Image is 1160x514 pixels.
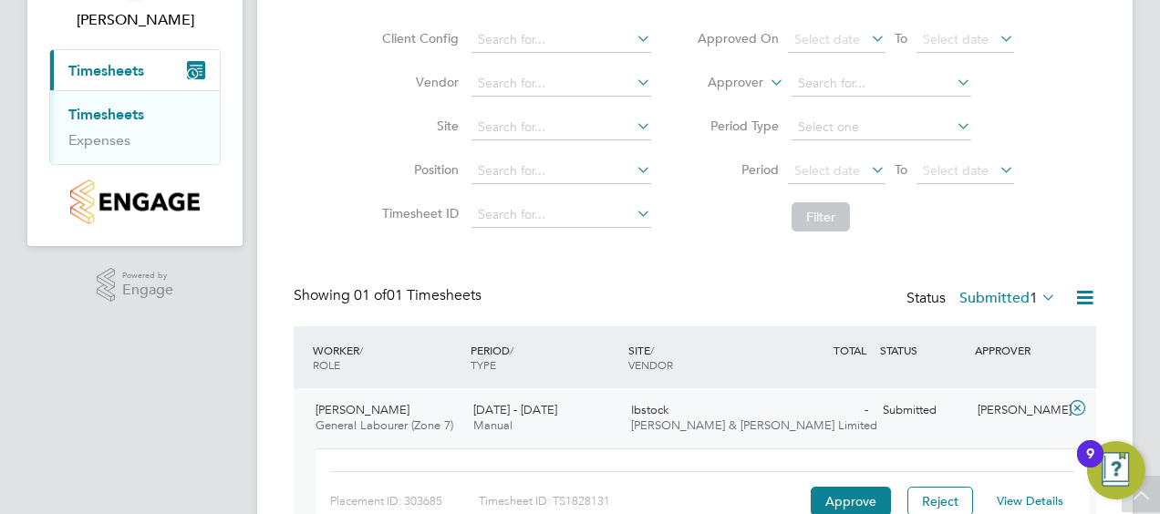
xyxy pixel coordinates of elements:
span: TYPE [471,357,496,372]
a: Timesheets [68,106,144,123]
span: Engage [122,283,173,298]
label: Approver [681,74,763,92]
input: Search for... [792,71,971,97]
span: Select date [923,162,989,179]
span: / [510,343,513,357]
label: Position [377,161,459,178]
span: 1 [1030,289,1038,307]
span: / [359,343,363,357]
span: / [650,343,654,357]
button: Open Resource Center, 9 new notifications [1087,441,1145,499]
label: Period [697,161,779,178]
label: Vendor [377,74,459,90]
span: Ibstock [631,402,668,417]
div: WORKER [308,334,466,381]
a: View Details [997,493,1063,509]
label: Site [377,118,459,134]
button: Filter [792,202,850,231]
label: Approved On [697,30,779,46]
label: Submitted [959,289,1056,307]
span: Select date [794,162,860,179]
input: Search for... [471,115,651,140]
span: 01 Timesheets [354,286,482,304]
span: [PERSON_NAME] [316,402,409,417]
label: Period Type [697,118,779,134]
span: ROLE [313,357,340,372]
span: VENDOR [628,357,673,372]
span: Powered by [122,268,173,283]
div: Showing [294,286,485,305]
div: STATUS [875,334,970,366]
input: Select one [792,115,971,140]
div: Submitted [875,396,970,426]
label: Timesheet ID [377,205,459,221]
span: Manual [473,417,513,433]
img: countryside-properties-logo-retina.png [70,180,199,224]
span: Timesheets [68,62,144,79]
span: Select date [923,31,989,47]
div: SITE [624,334,782,381]
div: [PERSON_NAME] [970,396,1065,426]
input: Search for... [471,71,651,97]
input: Search for... [471,27,651,53]
input: Search for... [471,159,651,184]
span: 01 of [354,286,387,304]
span: General Labourer (Zone 7) [316,417,453,433]
input: Search for... [471,202,651,228]
span: To [889,158,913,181]
a: Go to home page [49,180,221,224]
div: Timesheets [50,90,220,164]
div: - [781,396,875,426]
label: Client Config [377,30,459,46]
span: [DATE] - [DATE] [473,402,557,417]
div: PERIOD [466,334,624,381]
span: TOTAL [834,343,866,357]
a: Expenses [68,131,130,149]
span: [PERSON_NAME] & [PERSON_NAME] Limited [631,417,877,433]
div: APPROVER [970,334,1065,366]
span: Mark Bonello [49,9,221,31]
span: To [889,26,913,50]
a: Powered byEngage [97,268,174,303]
button: Timesheets [50,50,220,90]
span: Select date [794,31,860,47]
div: Status [906,286,1060,312]
div: 9 [1086,454,1094,478]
